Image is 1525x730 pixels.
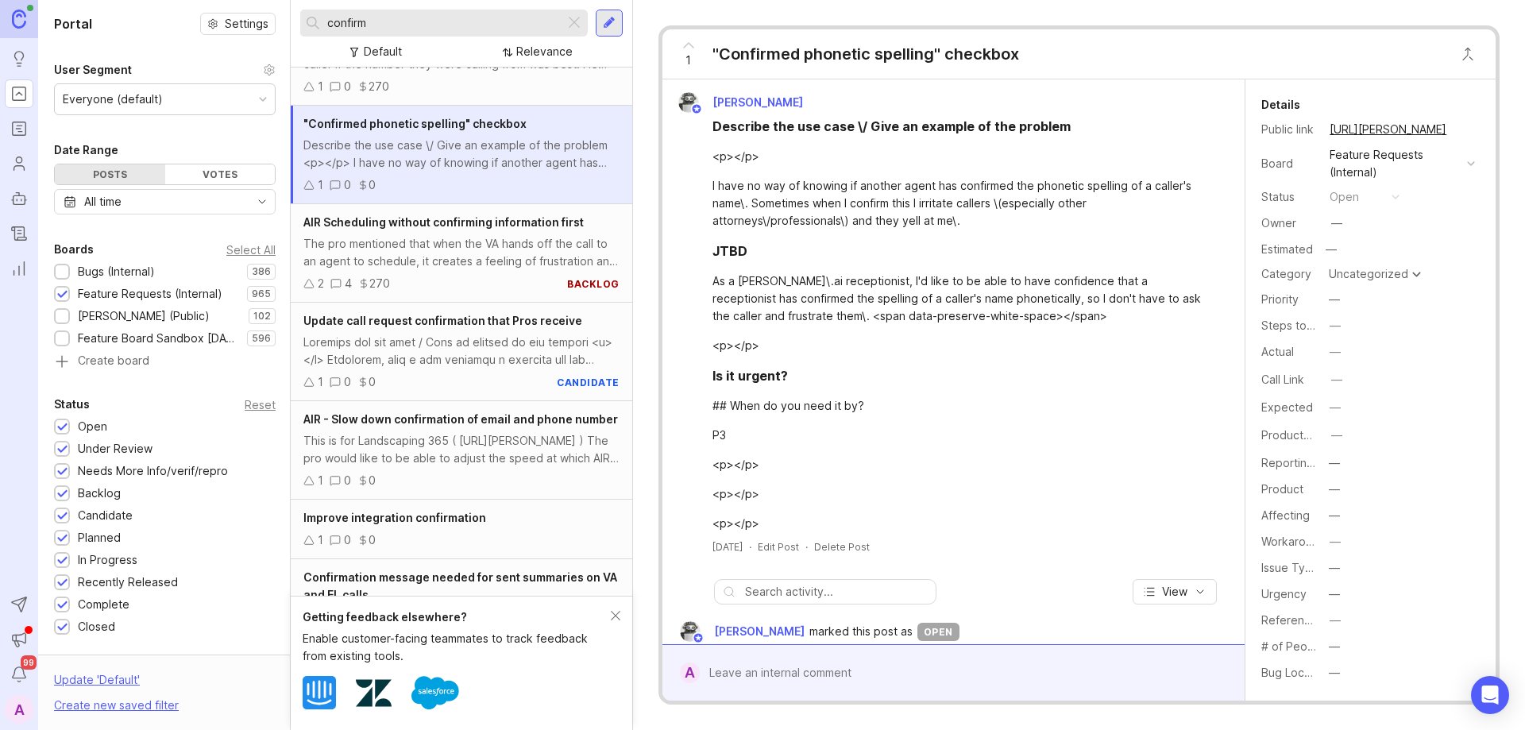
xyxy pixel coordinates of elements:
button: Notifications [5,660,33,689]
div: — [1330,533,1341,550]
div: Closed [78,618,115,635]
div: · [749,540,751,554]
span: Settings [225,16,268,32]
div: Recently Released [78,574,178,591]
input: Search... [327,14,558,32]
button: A [5,695,33,724]
img: Justin Maxwell [680,621,701,642]
a: Settings [200,13,276,35]
div: Feature Requests (Internal) [1330,146,1461,181]
div: — [1331,427,1342,444]
div: Category [1261,265,1317,283]
div: Planned [78,529,121,547]
div: User Segment [54,60,132,79]
div: Bugs (Internal) [78,263,155,280]
p: 386 [252,265,271,278]
svg: toggle icon [249,195,275,208]
p: 596 [252,332,271,345]
a: Justin Maxwell[PERSON_NAME] [670,621,809,642]
div: As a [PERSON_NAME]\.ai receptionist, I'd like to be able to have confidence that a receptionist h... [712,272,1213,325]
a: Justin Maxwell[PERSON_NAME] [669,92,816,113]
label: Expected [1261,400,1313,414]
div: Feature Requests (Internal) [78,285,222,303]
div: — [1329,585,1340,603]
div: The pro mentioned that when the VA hands off the call to an agent to schedule, it creates a feeli... [303,235,620,270]
a: AIR Scheduling without confirming information firstThe pro mentioned that when the VA hands off t... [291,204,632,303]
div: 1 [318,176,323,194]
div: 0 [344,531,351,549]
label: Bug Location [1261,666,1330,679]
div: 0 [369,373,376,391]
div: ## When do you need it by? [712,397,1213,415]
div: · [805,540,808,554]
a: Roadmaps [5,114,33,143]
div: 1 [318,531,323,549]
span: [PERSON_NAME] [712,95,803,109]
div: Estimated [1261,244,1313,255]
div: Feature Board Sandbox [DATE] [78,330,239,347]
div: <p></p> [712,515,1213,532]
div: Create new saved filter [54,697,179,714]
div: Posts [55,164,165,184]
div: Open Intercom Messenger [1471,676,1509,714]
a: Autopilot [5,184,33,213]
button: Workaround [1325,531,1345,552]
a: Changelog [5,219,33,248]
button: Send to Autopilot [5,590,33,619]
a: Reporting [5,254,33,283]
button: Expected [1325,397,1345,418]
div: backlog [567,277,620,291]
img: member badge [692,632,704,644]
div: Candidate [78,507,133,524]
div: P3 [712,427,1213,444]
div: — [1330,612,1341,629]
label: Reporting Team [1261,456,1346,469]
div: — [1329,638,1340,655]
label: Issue Type [1261,561,1319,574]
div: Under Review [78,440,152,458]
h1: Portal [54,14,92,33]
div: 0 [369,472,376,489]
div: 2 [318,275,324,292]
a: AIR - Slow down confirmation of email and phone numberThis is for Landscaping 365 ( [URL][PERSON_... [291,401,632,500]
a: Users [5,149,33,178]
div: 0 [344,373,351,391]
div: — [1330,399,1341,416]
div: Update ' Default ' [54,671,140,697]
label: ProductboardID [1261,428,1345,442]
div: Describe the use case \/ Give an example of the problem [712,117,1071,136]
div: Status [1261,188,1317,206]
span: marked this post as [809,623,913,640]
label: Steps to Reproduce [1261,319,1369,332]
a: "Confirmed phonetic spelling" checkboxDescribe the use case \/ Give an example of the problem <p>... [291,106,632,204]
div: Getting feedback elsewhere? [303,608,611,626]
a: Create board [54,355,276,369]
button: Reference(s) [1325,610,1345,631]
label: Reference(s) [1261,613,1332,627]
div: 0 [369,176,376,194]
a: [DATE] [712,540,743,554]
span: AIR - Slow down confirmation of email and phone number [303,412,618,426]
label: # of People Affected [1261,639,1374,653]
div: Complete [78,596,129,613]
div: <p></p> [712,456,1213,473]
a: Confirmation message needed for sent summaries on VA and EL calls.I think it would be great if so... [291,559,632,675]
div: Describe the use case \/ Give an example of the problem <p></p> I have no way of knowing if anoth... [303,137,620,172]
a: Portal [5,79,33,108]
div: Status [54,395,90,414]
div: 4 [345,275,352,292]
div: 270 [369,275,390,292]
p: 965 [252,288,271,300]
div: Is it urgent? [712,366,788,385]
div: <p></p> [712,337,1213,354]
div: Details [1261,95,1300,114]
div: — [1329,559,1340,577]
div: Uncategorized [1329,268,1408,280]
div: Everyone (default) [63,91,163,108]
div: <p></p> [712,148,1213,165]
label: Priority [1261,292,1299,306]
div: All time [84,193,122,211]
label: Workaround [1261,535,1326,548]
div: — [1329,664,1340,682]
